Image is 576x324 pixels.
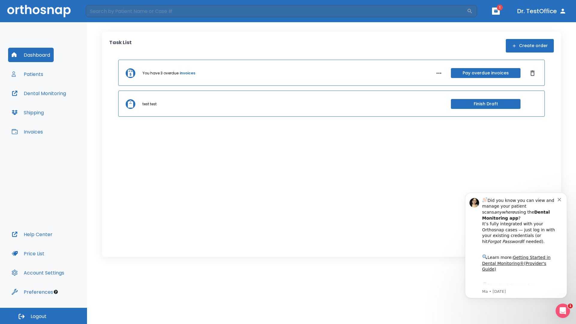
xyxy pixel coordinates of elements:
[451,68,520,78] button: Pay overdue invoices
[8,86,70,100] button: Dental Monitoring
[456,185,576,321] iframe: Intercom notifications message
[8,265,68,280] button: Account Settings
[8,48,54,62] button: Dashboard
[515,6,569,16] button: Dr. TestOffice
[8,67,47,81] button: Patients
[8,227,56,241] button: Help Center
[142,70,178,76] p: You have 3 overdue
[142,101,157,107] p: test test
[53,289,58,295] div: Tooltip anchor
[180,70,195,76] a: invoices
[109,39,132,52] p: Task List
[556,304,570,318] iframe: Intercom live chat
[31,313,46,320] span: Logout
[451,99,520,109] button: Finish Draft
[86,5,467,17] input: Search by Patient Name or Case #
[8,246,48,261] button: Price List
[568,304,573,308] span: 1
[528,68,537,78] button: Dismiss
[506,39,554,52] button: Create order
[8,105,47,120] button: Shipping
[7,5,71,17] img: Orthosnap
[8,124,46,139] button: Invoices
[8,285,57,299] button: Preferences
[497,4,503,10] span: 1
